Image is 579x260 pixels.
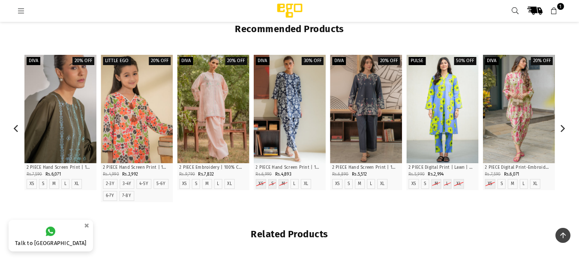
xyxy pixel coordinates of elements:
[75,181,79,187] label: XL
[217,181,219,187] label: L
[179,164,247,171] p: 2 PIECE Embroidery | 100% Cotton | Straight Cut
[195,181,197,187] label: S
[72,57,94,65] label: 20% off
[302,57,324,65] label: 30% off
[103,164,171,171] p: 2 PIECE Hand Screen Print | 100% Cotton | Straight Cut
[408,164,476,171] p: 2 PIECE Digital Print | Lawn | Straight Cut
[408,57,426,65] label: Pulse
[555,121,570,136] button: Next
[504,172,519,177] span: Rs.6,071
[103,57,131,65] label: Little EGO
[485,172,501,177] span: Rs.7,590
[9,121,24,136] button: Previous
[227,181,232,187] label: XL
[27,172,42,177] span: Rs.7,590
[546,3,562,18] a: 1
[531,57,553,65] label: 20% off
[64,181,66,187] label: L
[533,181,538,187] label: XL
[304,181,309,187] label: XL
[258,181,263,187] label: XS
[275,172,291,177] span: Rs.4,893
[271,181,273,187] label: S
[411,181,416,187] label: XS
[255,172,272,177] span: Rs.6,990
[149,57,171,65] label: 20% off
[508,3,523,18] a: Search
[378,57,400,65] label: 20% off
[370,181,372,187] label: L
[42,181,44,187] a: S
[352,172,367,177] span: Rs.5,512
[122,193,131,199] label: 7-8Y
[488,181,492,187] label: XS
[106,193,114,199] label: 6-7Y
[522,181,525,187] label: L
[332,164,400,171] p: 2 PIECE Hand Screen Print | 100% Cotton | Straight Cut
[501,181,503,187] label: S
[485,57,498,65] label: Diva
[454,57,476,65] label: 50% off
[106,181,114,187] label: 2-3Y
[435,181,438,187] label: M
[27,164,94,171] p: 2 PIECE Hand Screen Print | 100% Cotton | Box Cut
[45,172,61,177] span: Rs.6,071
[52,181,56,187] label: M
[156,181,165,187] label: 5-6Y
[348,181,350,187] label: S
[358,181,361,187] a: M
[14,7,29,14] a: Menu
[225,57,247,65] label: 20% off
[255,164,323,171] p: 2 PIECE Hand Screen Print | 100% Cotton | Straight Cut
[9,220,93,251] a: Talk to [GEOGRAPHIC_DATA]
[253,2,326,19] img: Ego
[198,172,214,177] span: Rs.7,832
[424,181,426,187] label: S
[27,57,40,65] label: Diva
[428,172,444,177] span: Rs.2,994
[511,181,514,187] label: M
[255,57,269,65] label: Diva
[335,181,340,187] label: XS
[139,181,148,187] a: 4-5Y
[293,181,295,187] label: L
[182,181,187,187] label: XS
[103,172,119,177] span: Rs.4,990
[485,164,552,171] p: 2 PIECE Digital Print-Embroidery | Lawn | Straight Cut
[81,218,92,233] button: ×
[408,172,425,177] span: Rs.5,990
[205,181,209,187] a: M
[380,181,385,187] label: XL
[179,172,195,177] span: Rs.9,790
[123,181,131,187] label: 3-4Y
[24,228,555,241] h2: Related Products
[282,181,285,187] label: M
[332,172,349,177] span: Rs.6,890
[30,181,34,187] label: XS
